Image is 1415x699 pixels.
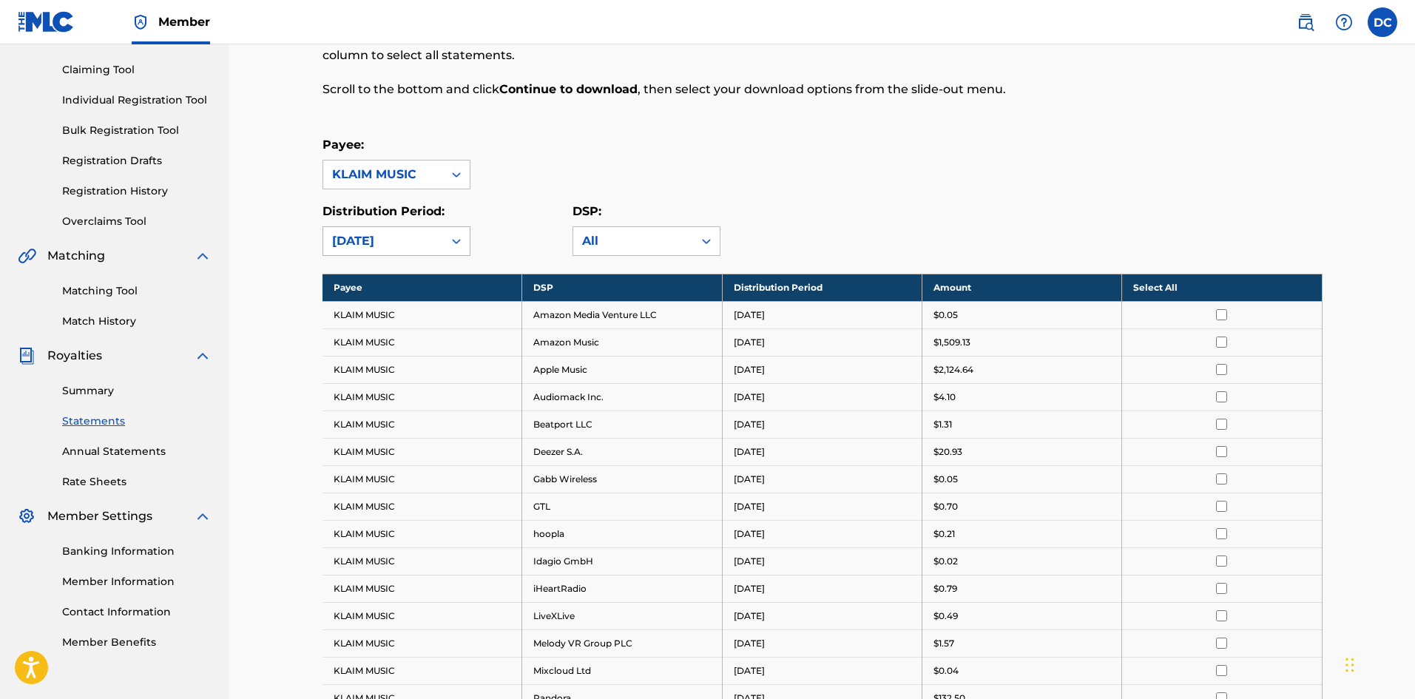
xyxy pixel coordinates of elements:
img: expand [194,247,212,265]
a: Match History [62,314,212,329]
td: Amazon Media Venture LLC [522,301,722,328]
p: $0.04 [933,664,959,678]
td: KLAIM MUSIC [322,520,522,547]
a: Overclaims Tool [62,214,212,229]
p: $20.93 [933,445,962,459]
a: Banking Information [62,544,212,559]
a: Member Benefits [62,635,212,650]
p: $2,124.64 [933,363,973,376]
p: $0.49 [933,609,958,623]
div: Arrastrar [1345,643,1354,687]
td: KLAIM MUSIC [322,575,522,602]
td: [DATE] [722,383,922,411]
a: Annual Statements [62,444,212,459]
td: [DATE] [722,438,922,465]
img: expand [194,347,212,365]
td: KLAIM MUSIC [322,411,522,438]
td: KLAIM MUSIC [322,602,522,629]
td: Mixcloud Ltd [522,657,722,684]
p: $0.02 [933,555,958,568]
a: Registration Drafts [62,153,212,169]
label: DSP: [573,204,601,218]
a: Contact Information [62,604,212,620]
td: [DATE] [722,493,922,520]
td: Deezer S.A. [522,438,722,465]
p: $0.05 [933,308,958,322]
th: Distribution Period [722,274,922,301]
p: $1.57 [933,637,954,650]
label: Payee: [322,138,364,152]
div: User Menu [1368,7,1397,37]
td: [DATE] [722,657,922,684]
th: Select All [1122,274,1322,301]
iframe: Chat Widget [1341,628,1415,699]
th: Payee [322,274,522,301]
div: KLAIM MUSIC [332,166,434,183]
td: Amazon Music [522,328,722,356]
span: Royalties [47,347,102,365]
td: KLAIM MUSIC [322,438,522,465]
img: help [1335,13,1353,31]
a: Summary [62,383,212,399]
div: Help [1329,7,1359,37]
span: Member [158,13,210,30]
td: KLAIM MUSIC [322,328,522,356]
span: Matching [47,247,105,265]
td: KLAIM MUSIC [322,356,522,383]
img: Royalties [18,347,36,365]
td: [DATE] [722,411,922,438]
td: KLAIM MUSIC [322,493,522,520]
td: Idagio GmbH [522,547,722,575]
p: Scroll to the bottom and click , then select your download options from the slide-out menu. [322,81,1093,98]
td: Melody VR Group PLC [522,629,722,657]
div: All [582,232,684,250]
td: [DATE] [722,465,922,493]
a: Registration History [62,183,212,199]
td: iHeartRadio [522,575,722,602]
td: KLAIM MUSIC [322,657,522,684]
td: LiveXLive [522,602,722,629]
td: KLAIM MUSIC [322,547,522,575]
div: Widget de chat [1341,628,1415,699]
img: search [1297,13,1314,31]
td: Audiomack Inc. [522,383,722,411]
p: $0.79 [933,582,957,595]
p: $4.10 [933,391,956,404]
td: Gabb Wireless [522,465,722,493]
td: KLAIM MUSIC [322,301,522,328]
span: Member Settings [47,507,152,525]
td: Apple Music [522,356,722,383]
td: [DATE] [722,547,922,575]
p: $0.05 [933,473,958,486]
td: [DATE] [722,575,922,602]
a: Matching Tool [62,283,212,299]
a: Public Search [1291,7,1320,37]
td: KLAIM MUSIC [322,629,522,657]
a: Member Information [62,574,212,590]
a: Claiming Tool [62,62,212,78]
a: Statements [62,413,212,429]
td: [DATE] [722,629,922,657]
p: In the Select column, check the box(es) for any statements you would like to download or click at... [322,29,1093,64]
td: Beatport LLC [522,411,722,438]
th: DSP [522,274,722,301]
label: Distribution Period: [322,204,445,218]
img: Top Rightsholder [132,13,149,31]
th: Amount [922,274,1121,301]
a: Individual Registration Tool [62,92,212,108]
a: Rate Sheets [62,474,212,490]
div: [DATE] [332,232,434,250]
td: GTL [522,493,722,520]
img: MLC Logo [18,11,75,33]
td: [DATE] [722,301,922,328]
td: [DATE] [722,328,922,356]
p: $0.21 [933,527,955,541]
td: hoopla [522,520,722,547]
p: $0.70 [933,500,958,513]
a: Bulk Registration Tool [62,123,212,138]
img: expand [194,507,212,525]
td: [DATE] [722,520,922,547]
strong: Continue to download [499,82,638,96]
img: Matching [18,247,36,265]
p: $1,509.13 [933,336,970,349]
